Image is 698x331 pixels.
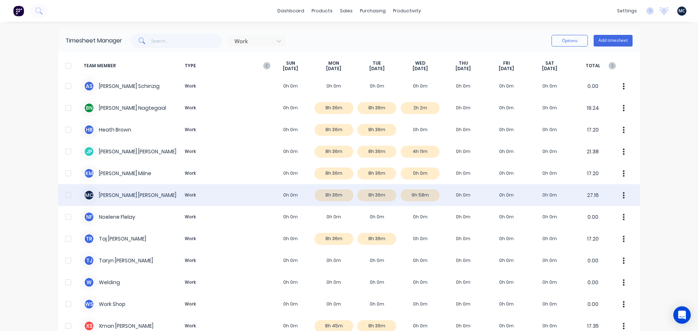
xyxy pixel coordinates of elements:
[326,66,341,72] span: [DATE]
[503,60,510,66] span: FRI
[308,5,336,16] div: products
[415,60,425,66] span: WED
[151,33,222,48] input: Search...
[389,5,425,16] div: productivity
[13,5,24,16] img: Factory
[594,35,633,47] button: Add timesheet
[413,66,428,72] span: [DATE]
[65,36,122,45] div: Timesheet Manager
[545,60,554,66] span: SAT
[673,306,691,324] div: Open Intercom Messenger
[459,60,468,66] span: THU
[274,5,308,16] a: dashboard
[369,66,385,72] span: [DATE]
[613,5,641,16] div: settings
[678,8,685,14] span: MC
[336,5,356,16] div: sales
[328,60,339,66] span: MON
[571,60,614,72] span: TOTAL
[286,60,295,66] span: SUN
[499,66,514,72] span: [DATE]
[542,66,557,72] span: [DATE]
[456,66,471,72] span: [DATE]
[373,60,381,66] span: TUE
[551,35,588,47] button: Options
[356,5,389,16] div: purchasing
[182,60,269,72] span: TYPE
[283,66,298,72] span: [DATE]
[84,60,182,72] span: TEAM MEMBER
